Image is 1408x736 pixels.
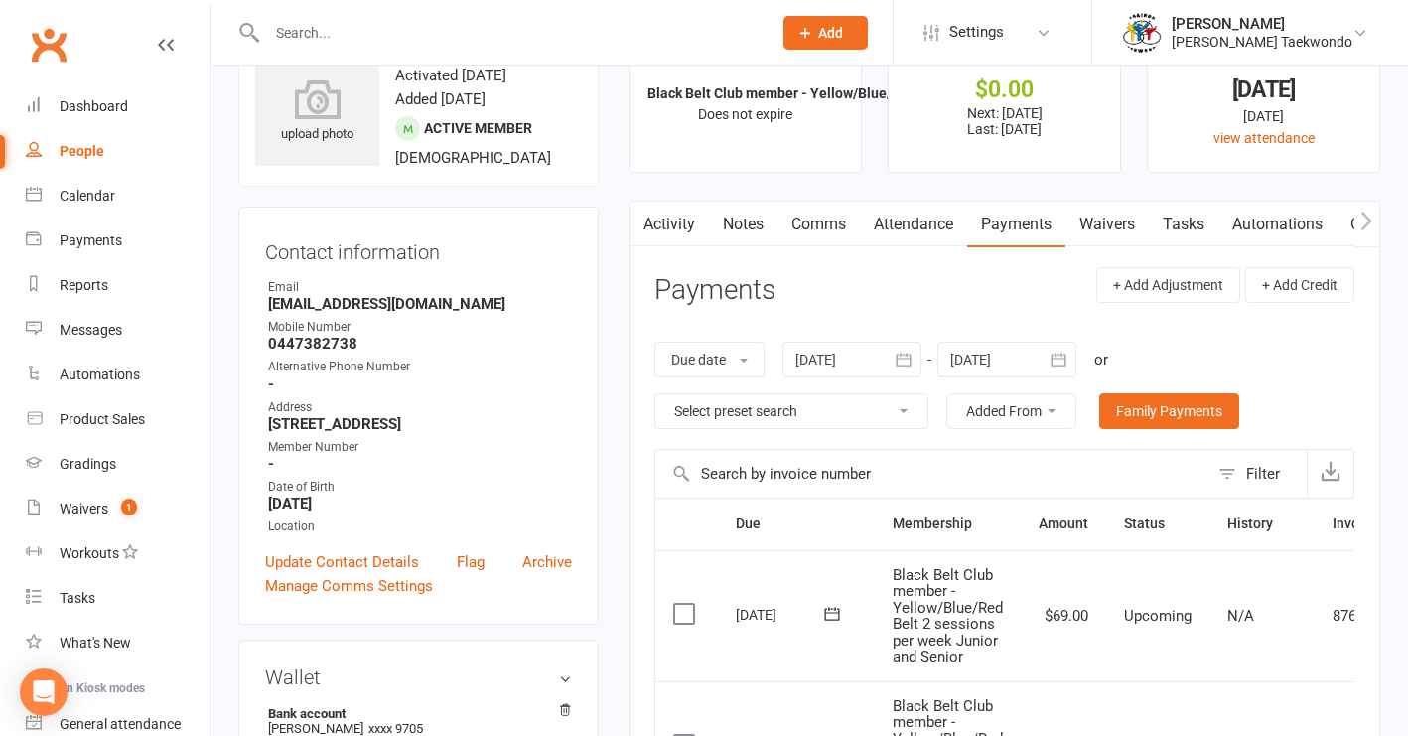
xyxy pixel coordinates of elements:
span: xxxx 9705 [368,721,423,736]
a: Workouts [26,531,210,576]
div: Workouts [60,545,119,561]
a: Manage Comms Settings [265,574,433,598]
span: Add [818,25,843,41]
strong: 0447382738 [268,335,572,353]
a: Comms [777,202,860,247]
div: Waivers [60,501,108,516]
div: [DATE] [736,599,827,630]
a: Product Sales [26,397,210,442]
a: Archive [522,550,572,574]
div: Automations [60,367,140,382]
strong: [DATE] [268,495,572,513]
span: Active member [424,120,532,136]
th: Amount [1021,499,1106,549]
div: People [60,143,104,159]
div: upload photo [255,79,379,145]
span: Black Belt Club member - Yellow/Blue/Red Belt 2 sessions per week Junior and Senior [893,566,1003,666]
p: Next: [DATE] Last: [DATE] [907,105,1102,137]
div: Location [268,517,572,536]
th: History [1209,499,1315,549]
a: Reports [26,263,210,308]
a: Waivers [1065,202,1149,247]
th: Membership [875,499,1021,549]
span: Upcoming [1124,607,1192,625]
div: Reports [60,277,108,293]
i: ✓ [687,48,700,67]
button: Filter [1208,450,1307,498]
strong: - [268,455,572,473]
button: + Add Credit [1245,267,1354,303]
a: Tasks [1149,202,1218,247]
a: People [26,129,210,174]
h3: Contact information [265,233,572,263]
a: Calendar [26,174,210,219]
div: or [1094,348,1108,371]
button: Add [783,16,868,50]
div: Filter [1246,462,1280,486]
div: Alternative Phone Number [268,358,572,376]
a: Payments [967,202,1065,247]
div: Tasks [60,590,95,606]
a: Waivers 1 [26,487,210,531]
strong: Black Belt Club member - Yellow/Blue/Red ... [647,85,931,101]
time: Activated [DATE] [395,67,506,84]
td: $69.00 [1021,550,1106,681]
div: [DATE] [1166,105,1361,127]
a: Family Payments [1099,393,1239,429]
a: Dashboard [26,84,210,129]
div: What's New [60,635,131,651]
span: 1 [121,499,137,515]
a: Tasks [26,576,210,621]
strong: [EMAIL_ADDRESS][DOMAIN_NAME] [268,295,572,313]
div: [DATE] [1166,79,1361,100]
button: Due date [654,342,765,377]
th: Invoice # [1315,499,1407,549]
div: Messages [60,322,122,338]
strong: - [268,375,572,393]
div: [PERSON_NAME] Taekwondo [1172,33,1352,51]
div: $0.00 [907,79,1102,100]
div: Member Number [268,438,572,457]
td: 8768353 [1315,550,1407,681]
th: Status [1106,499,1209,549]
div: General attendance [60,716,181,732]
strong: Bank account [268,706,562,721]
a: Clubworx [24,20,73,70]
a: Gradings [26,442,210,487]
div: Mobile Number [268,318,572,337]
div: Date of Birth [268,478,572,497]
img: thumb_image1638236014.png [1122,13,1162,53]
div: Gradings [60,456,116,472]
a: Attendance [860,202,967,247]
span: [DEMOGRAPHIC_DATA] [395,149,551,167]
span: N/A [1227,607,1254,625]
h3: Wallet [265,666,572,688]
a: view attendance [1213,130,1315,146]
a: What's New [26,621,210,665]
a: Payments [26,219,210,263]
span: Settings [949,10,1004,55]
a: Flag [457,550,485,574]
a: Activity [630,202,709,247]
div: Email [268,278,572,297]
h3: Payments [654,275,775,306]
a: Automations [26,353,210,397]
button: + Add Adjustment [1096,267,1240,303]
time: Added [DATE] [395,90,486,108]
div: Open Intercom Messenger [20,668,68,716]
div: Calendar [60,188,115,204]
a: Messages [26,308,210,353]
input: Search by invoice number [655,450,1208,498]
div: Address [268,398,572,417]
strong: [STREET_ADDRESS] [268,415,572,433]
span: Does not expire [698,106,792,122]
div: Product Sales [60,411,145,427]
a: Update Contact Details [265,550,419,574]
th: Due [718,499,875,549]
div: Payments [60,232,122,248]
div: Dashboard [60,98,128,114]
button: Added From [946,393,1076,429]
input: Search... [261,19,758,47]
div: [PERSON_NAME] [1172,15,1352,33]
a: Automations [1218,202,1337,247]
